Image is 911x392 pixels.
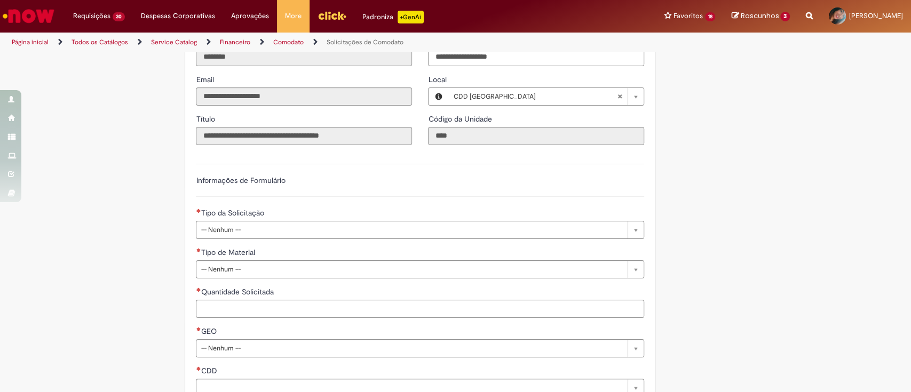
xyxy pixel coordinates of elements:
span: 18 [705,12,716,21]
ul: Trilhas de página [8,33,599,52]
span: GEO [201,326,218,336]
label: Somente leitura - Email [196,74,216,85]
a: Solicitações de Comodato [327,38,403,46]
span: -- Nenhum -- [201,261,622,278]
span: Favoritos [674,11,703,21]
input: Telefone de Contato [428,48,644,66]
span: Necessários [196,366,201,371]
img: click_logo_yellow_360x200.png [318,7,346,23]
span: [PERSON_NAME] [849,11,903,20]
span: Necessários - CDD [201,366,219,375]
a: Service Catalog [151,38,197,46]
span: Necessários [196,327,201,331]
input: Título [196,127,412,145]
span: Somente leitura - Email [196,75,216,84]
span: Despesas Corporativas [141,11,215,21]
input: Email [196,87,412,106]
a: Todos os Catálogos [72,38,128,46]
abbr: Limpar campo Local [612,88,628,105]
span: Necessários [196,248,201,252]
p: +GenAi [398,11,424,23]
span: Requisições [73,11,110,21]
span: Aprovações [231,11,269,21]
input: Código da Unidade [428,127,644,145]
span: Necessários [196,287,201,292]
input: Quantidade Solicitada [196,300,644,318]
span: More [285,11,302,21]
a: Rascunhos [731,11,790,21]
span: Rascunhos [740,11,779,21]
span: 30 [113,12,125,21]
input: ID [196,48,412,66]
a: Comodato [273,38,304,46]
label: Somente leitura - Código da Unidade [428,114,494,124]
label: Informações de Formulário [196,175,285,185]
a: CDD [GEOGRAPHIC_DATA]Limpar campo Local [448,88,644,105]
button: Local, Visualizar este registro CDD Brasília [429,88,448,105]
span: Local [428,75,448,84]
img: ServiceNow [1,5,56,27]
label: Somente leitura - Título [196,114,217,124]
a: Financeiro [220,38,250,46]
span: Tipo de Material [201,247,257,257]
span: CDD [GEOGRAPHIC_DATA] [453,88,617,105]
span: Quantidade Solicitada [201,287,275,297]
span: Necessários [196,209,201,213]
span: -- Nenhum -- [201,340,622,357]
div: Padroniza [362,11,424,23]
a: Página inicial [12,38,49,46]
span: -- Nenhum -- [201,221,622,238]
span: Tipo da Solicitação [201,208,266,218]
span: 3 [780,12,790,21]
